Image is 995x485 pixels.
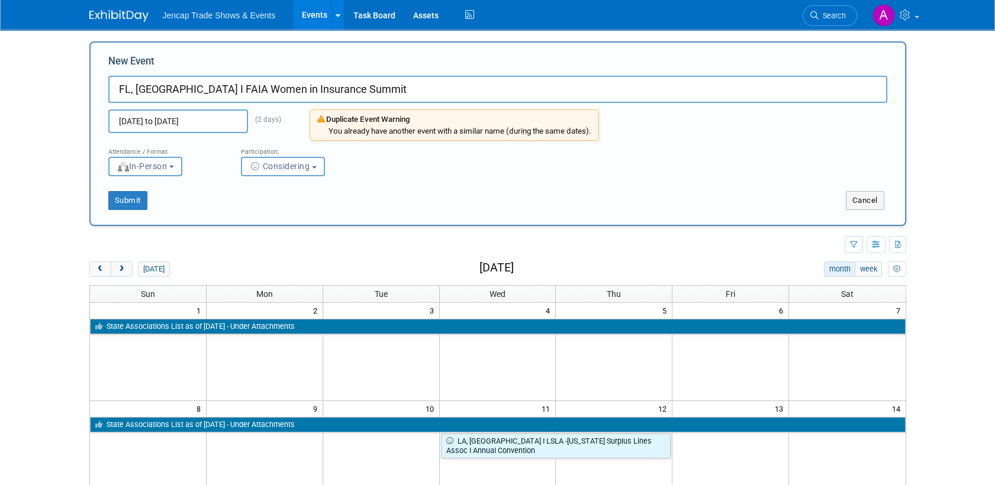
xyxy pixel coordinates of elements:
[441,434,671,458] a: LA, [GEOGRAPHIC_DATA] I LSLA -[US_STATE] Surplus Lines Assoc I Annual Convention
[89,10,149,22] img: ExhibitDay
[108,191,147,210] button: Submit
[89,261,111,277] button: prev
[895,303,906,318] span: 7
[841,289,854,299] span: Sat
[803,5,857,26] a: Search
[824,261,855,277] button: month
[329,127,591,136] div: You already have another event with a similar name (during the same dates).
[90,319,906,334] a: State Associations List as of [DATE] - Under Attachments
[893,266,901,273] i: Personalize Calendar
[248,115,281,124] span: (2 days)
[490,289,505,299] span: Wed
[108,76,887,103] input: Name of Trade Show / Conference
[424,401,439,416] span: 10
[819,11,846,20] span: Search
[774,401,788,416] span: 13
[163,11,276,20] span: Jencap Trade Shows & Events
[375,289,388,299] span: Tue
[241,141,356,156] div: Participation:
[872,4,895,27] img: Allison Sharpe
[141,289,155,299] span: Sun
[108,109,248,133] input: Start Date - End Date
[195,303,206,318] span: 1
[249,161,310,171] span: Considering
[241,157,325,176] button: Considering
[846,191,884,210] button: Cancel
[108,141,223,156] div: Attendance / Format:
[111,261,133,277] button: next
[545,303,555,318] span: 4
[778,303,788,318] span: 6
[540,401,555,416] span: 11
[195,401,206,416] span: 8
[726,289,735,299] span: Fri
[138,261,169,277] button: [DATE]
[607,289,621,299] span: Thu
[312,303,323,318] span: 2
[429,303,439,318] span: 3
[256,289,273,299] span: Mon
[108,157,182,176] button: In-Person
[661,303,672,318] span: 5
[108,54,154,73] label: New Event
[90,417,906,432] a: State Associations List as of [DATE] - Under Attachments
[117,161,168,171] span: In-Person
[479,261,514,274] h2: [DATE]
[657,401,672,416] span: 12
[317,114,591,125] div: Duplicate Event Warning
[855,261,882,277] button: week
[888,261,906,277] button: myCustomButton
[891,401,906,416] span: 14
[312,401,323,416] span: 9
